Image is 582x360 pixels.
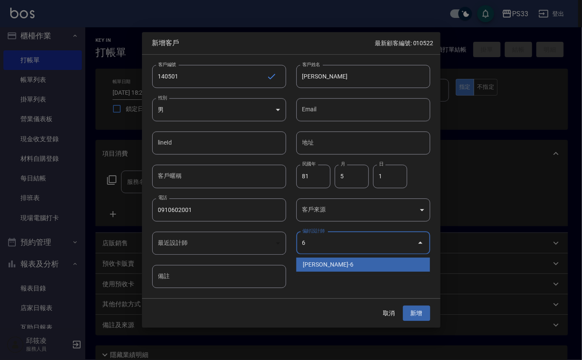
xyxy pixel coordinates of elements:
[152,39,375,47] span: 新增客戶
[302,61,320,67] label: 客戶姓名
[302,161,316,168] label: 民國年
[302,228,324,234] label: 偏好設計師
[296,258,430,272] li: [PERSON_NAME]-6
[403,305,430,321] button: 新增
[414,236,427,250] button: Close
[158,94,167,101] label: 性別
[158,61,176,67] label: 客戶編號
[158,195,167,201] label: 電話
[379,161,383,168] label: 日
[341,161,345,168] label: 月
[375,39,433,48] p: 最新顧客編號: 010522
[152,98,286,121] div: 男
[376,305,403,321] button: 取消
